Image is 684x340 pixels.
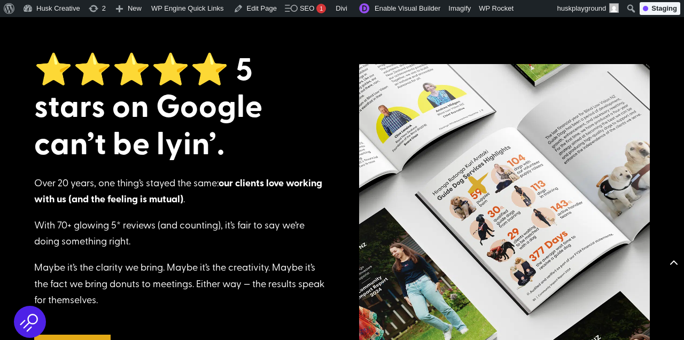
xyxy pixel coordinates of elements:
[34,259,325,324] p: Maybe it’s the clarity we bring. Maybe it’s the creativity. Maybe it’s the fact we bring donuts t...
[316,4,326,13] div: 1
[557,4,607,12] span: huskplayground
[640,2,680,15] div: Staging
[34,175,325,325] div: Over 20 years, one thing’s stayed the same: .
[34,50,325,167] h2: ⭐⭐⭐⭐⭐ 5 stars on Google can’t be lyin’.
[34,217,325,259] p: With 70+ glowing 5* reviews (and counting), it’s fair to say we’re doing something right.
